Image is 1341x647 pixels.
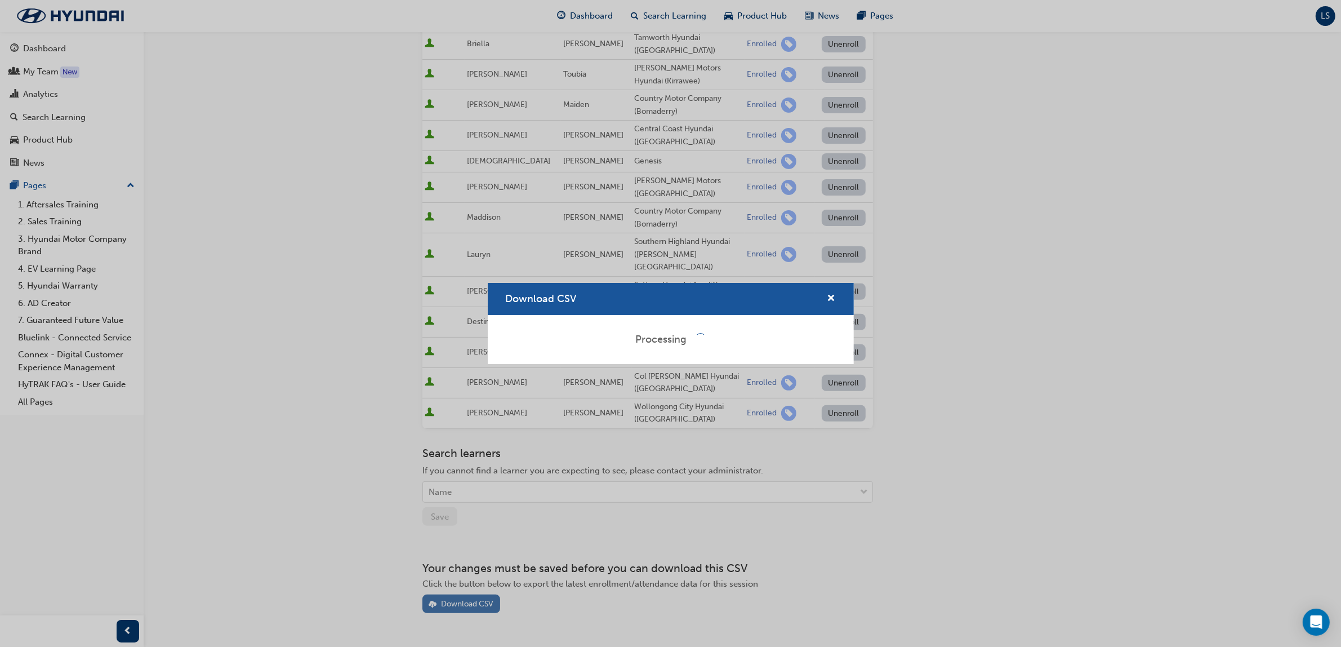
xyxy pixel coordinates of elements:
span: Download CSV [506,293,577,305]
div: Open Intercom Messenger [1303,609,1330,636]
button: cross-icon [827,292,836,306]
div: Download CSV [488,283,854,364]
span: cross-icon [827,294,836,304]
div: Processing [635,333,687,347]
